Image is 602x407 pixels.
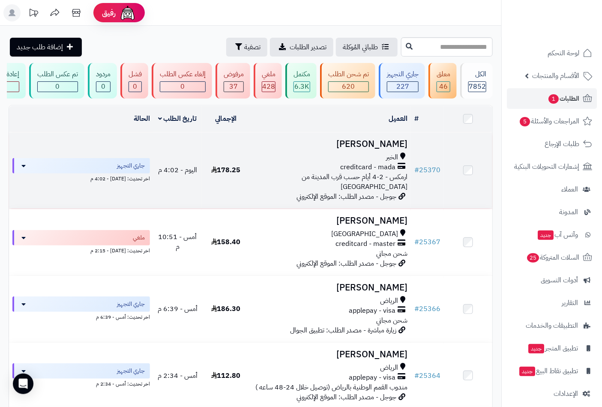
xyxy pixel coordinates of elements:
span: جاري التجهيز [117,162,145,170]
span: 112.80 [211,371,241,381]
a: معلق 46 [427,63,458,99]
span: المدونة [559,206,578,218]
a: تاريخ الطلب [158,114,197,124]
div: 6308 [294,82,310,92]
a: مردود 0 [86,63,119,99]
div: 37 [224,82,243,92]
div: 620 [329,82,368,92]
div: ملغي [262,69,276,79]
div: 0 [38,82,78,92]
span: جديد [538,230,554,240]
div: Open Intercom Messenger [13,374,33,394]
a: التطبيقات والخدمات [507,315,597,336]
button: تصفية [226,38,267,57]
a: #25370 [414,165,440,175]
div: مردود [96,69,111,79]
div: 428 [262,82,275,92]
a: #25366 [414,304,440,314]
span: التقارير [562,297,578,309]
span: شحن مجاني [376,248,407,259]
a: ملغي 428 [252,63,284,99]
a: جاري التجهيز 227 [377,63,427,99]
a: لوحة التحكم [507,43,597,63]
div: اخر تحديث: أمس - 6:39 م [12,312,150,321]
span: رفيق [102,8,116,18]
span: شحن مجاني [376,315,407,326]
span: 0 [133,81,138,92]
a: مكتمل 6.3K [284,63,318,99]
span: 186.30 [211,304,241,314]
span: [GEOGRAPHIC_DATA] [331,229,398,239]
a: طلباتي المُوكلة [336,38,398,57]
span: زيارة مباشرة - مصدر الطلب: تطبيق الجوال [290,325,396,335]
span: جاري التجهيز [117,367,145,375]
span: 0 [56,81,60,92]
span: اليوم - 4:02 م [158,165,197,175]
span: جوجل - مصدر الطلب: الموقع الإلكتروني [297,192,396,202]
span: جديد [519,367,535,376]
div: اخر تحديث: [DATE] - 2:15 م [12,245,150,254]
a: #25364 [414,371,440,381]
span: أمس - 6:39 م [158,304,198,314]
div: مكتمل [294,69,310,79]
span: تصدير الطلبات [290,42,326,52]
span: المراجعات والأسئلة [519,115,579,127]
div: تم شحن الطلب [328,69,369,79]
span: 6.3K [295,81,309,92]
a: المراجعات والأسئلة5 [507,111,597,132]
a: الطلبات1 [507,88,597,109]
span: مندوب القمم الوطنية بالرياض (توصيل خلال 24-48 ساعه ) [255,382,407,392]
span: applepay - visa [349,373,395,383]
a: العملاء [507,179,597,200]
a: تطبيق المتجرجديد [507,338,597,359]
span: أمس - 2:34 م [158,371,198,381]
div: فشل [129,69,142,79]
a: مرفوض 37 [214,63,252,99]
span: 0 [101,81,105,92]
span: 0 [181,81,185,92]
a: تحديثات المنصة [23,4,44,24]
span: الأقسام والمنتجات [532,70,579,82]
div: اخر تحديث: أمس - 2:34 م [12,379,150,388]
span: ارمكس - 2-4 أيام حسب قرب المدينة من [GEOGRAPHIC_DATA] [302,172,407,192]
h3: [PERSON_NAME] [254,283,408,293]
span: 5 [520,117,530,126]
div: إلغاء عكس الطلب [160,69,206,79]
span: 178.25 [211,165,241,175]
span: 620 [342,81,355,92]
span: السلات المتروكة [526,251,579,263]
a: الإعدادات [507,383,597,404]
span: أدوات التسويق [541,274,578,286]
div: 0 [160,82,205,92]
div: جاري التجهيز [387,69,419,79]
a: #25367 [414,237,440,247]
a: إلغاء عكس الطلب 0 [150,63,214,99]
h3: [PERSON_NAME] [254,216,408,226]
span: # [414,304,419,314]
div: 0 [96,82,110,92]
span: إضافة طلب جديد [17,42,63,52]
span: طلبات الإرجاع [545,138,579,150]
span: جوجل - مصدر الطلب: الموقع الإلكتروني [297,258,396,269]
span: جاري التجهيز [117,300,145,308]
span: # [414,165,419,175]
span: الرياض [380,296,398,306]
img: logo-2.png [544,24,594,42]
div: الكل [468,69,486,79]
div: تم عكس الطلب [37,69,78,79]
span: 158.40 [211,237,241,247]
div: معلق [437,69,450,79]
span: أمس - 10:51 م [158,232,197,252]
div: 0 [129,82,141,92]
span: تطبيق نقاط البيع [518,365,578,377]
span: # [414,237,419,247]
a: الحالة [134,114,150,124]
span: طلباتي المُوكلة [343,42,378,52]
h3: [PERSON_NAME] [254,139,408,149]
a: العميل [389,114,407,124]
span: 46 [439,81,448,92]
a: تم شحن الطلب 620 [318,63,377,99]
span: 7852 [469,81,486,92]
span: تصفية [244,42,261,52]
a: إضافة طلب جديد [10,38,82,57]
